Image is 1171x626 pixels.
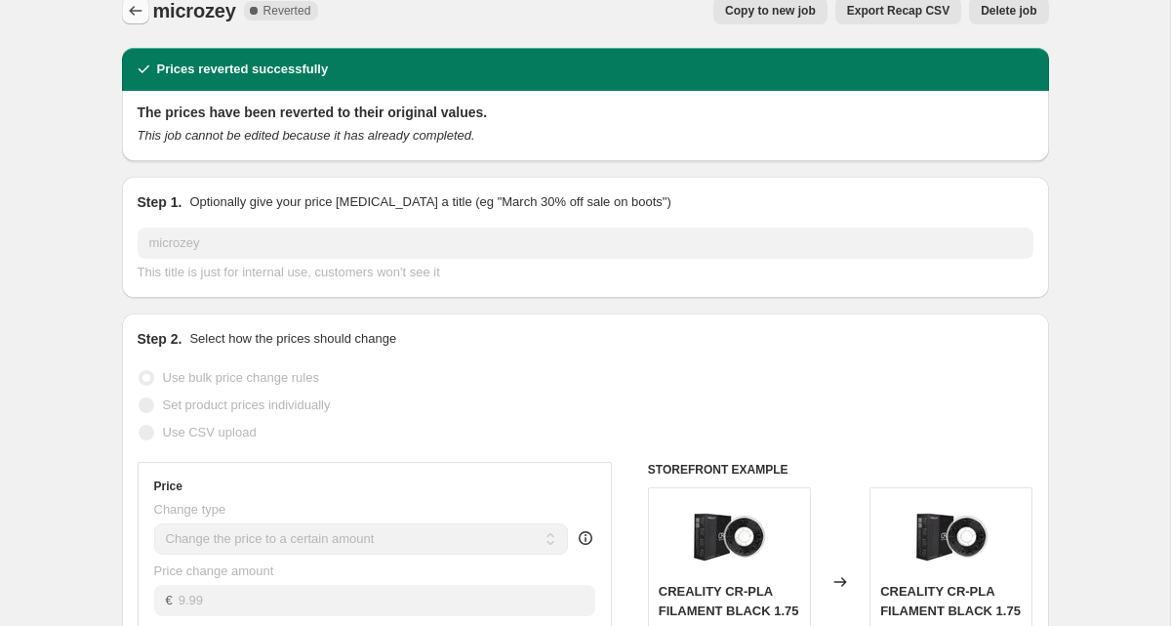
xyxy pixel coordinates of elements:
h2: Step 2. [138,329,182,349]
span: This title is just for internal use, customers won't see it [138,265,440,279]
h6: STOREFRONT EXAMPLE [648,462,1033,478]
span: Price change amount [154,563,274,578]
input: 30% off holiday sale [138,228,1033,259]
img: Creality-CR-PLA-Filament-1-75-mm_5_80x.jpg [690,498,768,576]
span: Change type [154,502,226,517]
h2: Prices reverted successfully [157,60,329,79]
span: Use CSV upload [163,425,257,439]
span: € [166,593,173,607]
span: Export Recap CSV [847,3,949,19]
span: Use bulk price change rules [163,370,319,385]
p: Optionally give your price [MEDICAL_DATA] a title (eg "March 30% off sale on boots") [189,192,670,212]
span: Delete job [981,3,1036,19]
h2: Step 1. [138,192,182,212]
input: 80.00 [179,585,595,616]
h3: Price [154,479,182,494]
i: This job cannot be edited because it has already completed. [138,128,475,143]
img: Creality-CR-PLA-Filament-1-75-mm_5_80x.jpg [912,498,990,576]
div: help [576,528,595,548]
h2: The prices have been reverted to their original values. [138,103,1033,122]
span: Set product prices individually [163,397,331,412]
span: Reverted [263,3,311,19]
p: Select how the prices should change [189,329,396,349]
span: Copy to new job [725,3,816,19]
